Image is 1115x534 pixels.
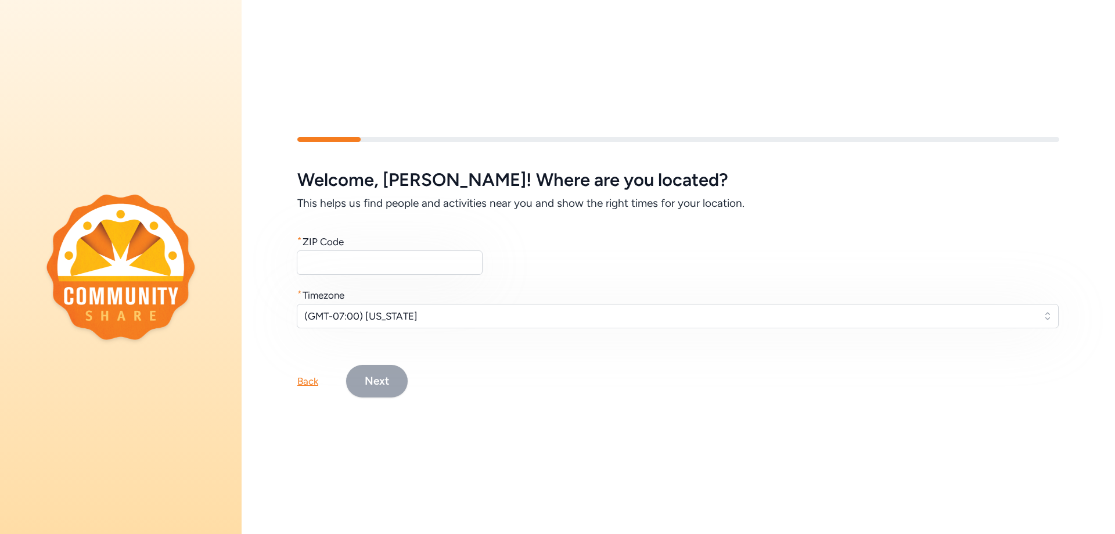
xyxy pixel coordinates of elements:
[46,194,195,339] img: logo
[303,235,344,249] div: ZIP Code
[297,195,1059,212] h6: This helps us find people and activities near you and show the right times for your location.
[297,170,1059,191] h5: Welcome , [PERSON_NAME] ! Where are you located?
[304,309,1035,323] span: (GMT-07:00) [US_STATE]
[297,304,1059,328] button: (GMT-07:00) [US_STATE]
[346,365,408,397] button: Next
[303,288,344,302] div: Timezone
[297,374,318,388] div: Back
